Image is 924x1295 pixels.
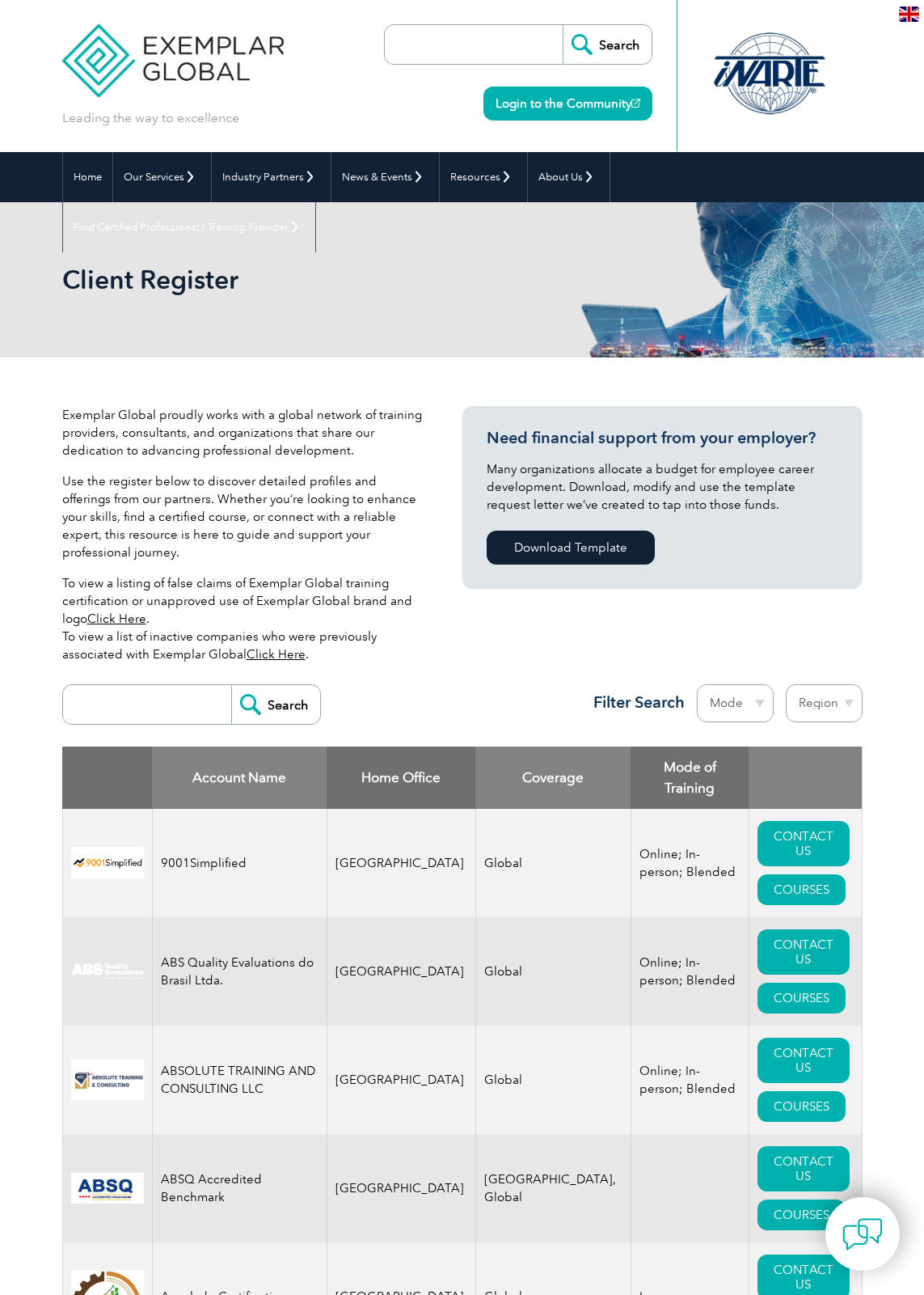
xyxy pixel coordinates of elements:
a: Home [63,152,112,202]
h3: Filter Search [584,692,685,713]
img: c92924ac-d9bc-ea11-a814-000d3a79823d-logo.jpg [71,963,144,980]
a: Resources [440,152,527,202]
td: ABSOLUTE TRAINING AND CONSULTING LLC [152,1026,327,1134]
a: News & Events [331,152,439,202]
th: Account Name: activate to sort column descending [152,747,327,809]
td: Online; In-person; Blended [631,809,749,917]
input: Search [231,685,320,724]
p: To view a listing of false claims of Exemplar Global training certification or unapproved use of ... [62,574,423,663]
a: CONTACT US [757,1146,850,1191]
a: COURSES [757,1091,846,1122]
td: Global [475,1026,631,1134]
img: cc24547b-a6e0-e911-a812-000d3a795b83-logo.png [71,1173,144,1204]
td: [GEOGRAPHIC_DATA] [327,809,475,917]
a: Find Certified Professional / Training Provider [63,202,315,252]
a: Our Services [113,152,211,202]
th: : activate to sort column ascending [749,747,862,809]
h3: Need financial support from your employer? [487,428,838,448]
a: COURSES [757,874,846,905]
a: About Us [528,152,610,202]
a: Click Here [247,647,306,662]
td: Global [475,917,631,1026]
a: Login to the Community [483,87,652,121]
p: Exemplar Global proudly works with a global network of training providers, consultants, and organ... [62,406,423,459]
th: Coverage: activate to sort column ascending [475,747,631,809]
td: ABSQ Accredited Benchmark [152,1134,327,1242]
td: [GEOGRAPHIC_DATA] [327,1134,475,1242]
img: contact-chat.png [842,1214,883,1255]
a: Industry Partners [212,152,331,202]
td: ABS Quality Evaluations do Brasil Ltda. [152,917,327,1026]
img: 37c9c059-616f-eb11-a812-002248153038-logo.png [71,847,144,880]
h2: Client Register [62,267,622,293]
p: Use the register below to discover detailed profiles and offerings from our partners. Whether you... [62,472,423,561]
img: open_square.png [631,99,640,108]
img: en [899,6,919,22]
th: Home Office: activate to sort column ascending [327,747,475,809]
td: [GEOGRAPHIC_DATA] [327,917,475,1026]
a: CONTACT US [757,1038,850,1083]
td: [GEOGRAPHIC_DATA], Global [475,1134,631,1242]
a: CONTACT US [757,929,850,975]
td: Online; In-person; Blended [631,1026,749,1134]
td: 9001Simplified [152,809,327,917]
input: Search [563,25,652,64]
a: CONTACT US [757,821,850,866]
a: COURSES [757,983,846,1014]
th: Mode of Training: activate to sort column ascending [631,747,749,809]
a: Click Here [87,612,146,626]
img: 16e092f6-eadd-ed11-a7c6-00224814fd52-logo.png [71,1060,144,1099]
p: Many organizations allocate a budget for employee career development. Download, modify and use th... [487,460,838,514]
td: Online; In-person; Blended [631,917,749,1026]
a: COURSES [757,1200,846,1230]
td: Global [475,809,631,917]
p: Leading the way to excellence [62,109,239,127]
td: [GEOGRAPHIC_DATA] [327,1026,475,1134]
a: Download Template [487,531,655,565]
